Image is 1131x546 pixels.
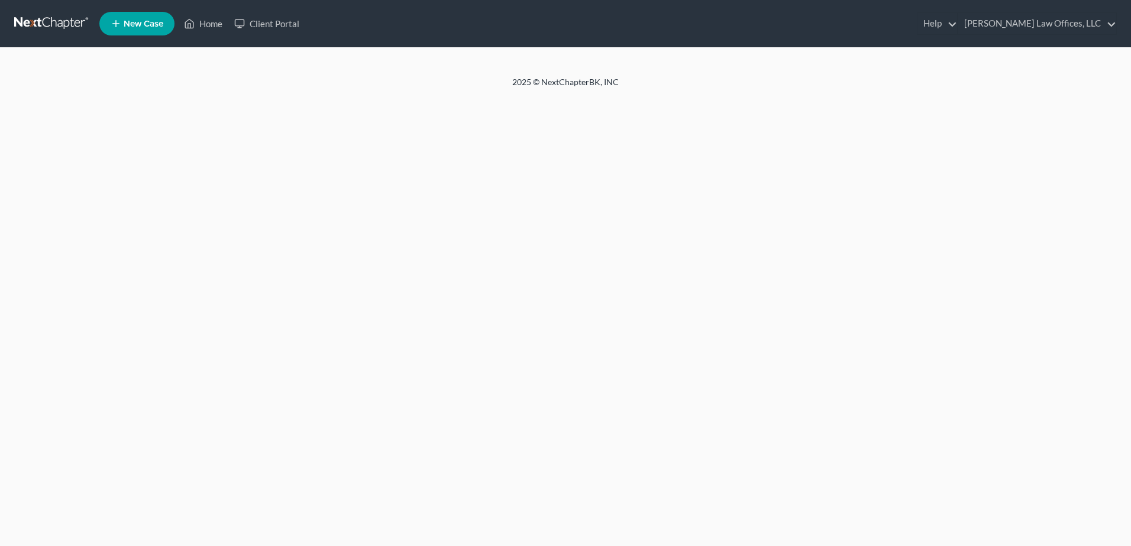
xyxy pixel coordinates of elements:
[99,12,175,35] new-legal-case-button: New Case
[178,13,228,34] a: Home
[228,13,305,34] a: Client Portal
[958,13,1116,34] a: [PERSON_NAME] Law Offices, LLC
[917,13,957,34] a: Help
[228,76,903,97] div: 2025 © NextChapterBK, INC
